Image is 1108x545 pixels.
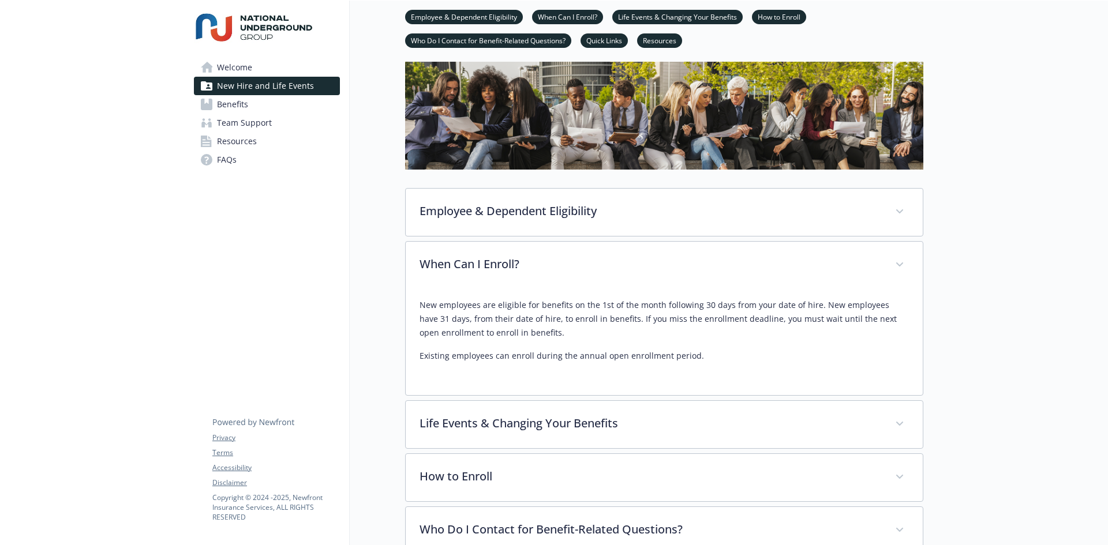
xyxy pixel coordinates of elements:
[406,454,923,501] div: How to Enroll
[217,151,237,169] span: FAQs
[420,349,909,363] p: Existing employees can enroll during the annual open enrollment period.
[420,415,881,432] p: Life Events & Changing Your Benefits
[217,114,272,132] span: Team Support
[212,448,339,458] a: Terms
[217,58,252,77] span: Welcome
[612,11,743,22] a: Life Events & Changing Your Benefits
[752,11,806,22] a: How to Enroll
[405,11,523,22] a: Employee & Dependent Eligibility
[194,58,340,77] a: Welcome
[637,35,682,46] a: Resources
[406,189,923,236] div: Employee & Dependent Eligibility
[217,77,314,95] span: New Hire and Life Events
[581,35,628,46] a: Quick Links
[420,202,881,220] p: Employee & Dependent Eligibility
[212,433,339,443] a: Privacy
[406,401,923,448] div: Life Events & Changing Your Benefits
[532,11,603,22] a: When Can I Enroll?
[194,132,340,151] a: Resources
[217,95,248,114] span: Benefits
[217,132,257,151] span: Resources
[194,151,340,169] a: FAQs
[194,77,340,95] a: New Hire and Life Events
[405,35,571,46] a: Who Do I Contact for Benefit-Related Questions?
[420,468,881,485] p: How to Enroll
[406,242,923,289] div: When Can I Enroll?
[212,463,339,473] a: Accessibility
[420,298,909,340] p: New employees are eligible for benefits on the 1st of the month following 30 days from your date ...
[420,255,881,273] p: When Can I Enroll?
[194,114,340,132] a: Team Support
[405,62,923,170] img: new hire page banner
[420,521,881,538] p: Who Do I Contact for Benefit-Related Questions?
[212,493,339,522] p: Copyright © 2024 - 2025 , Newfront Insurance Services, ALL RIGHTS RESERVED
[194,95,340,114] a: Benefits
[212,478,339,488] a: Disclaimer
[406,289,923,395] div: When Can I Enroll?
